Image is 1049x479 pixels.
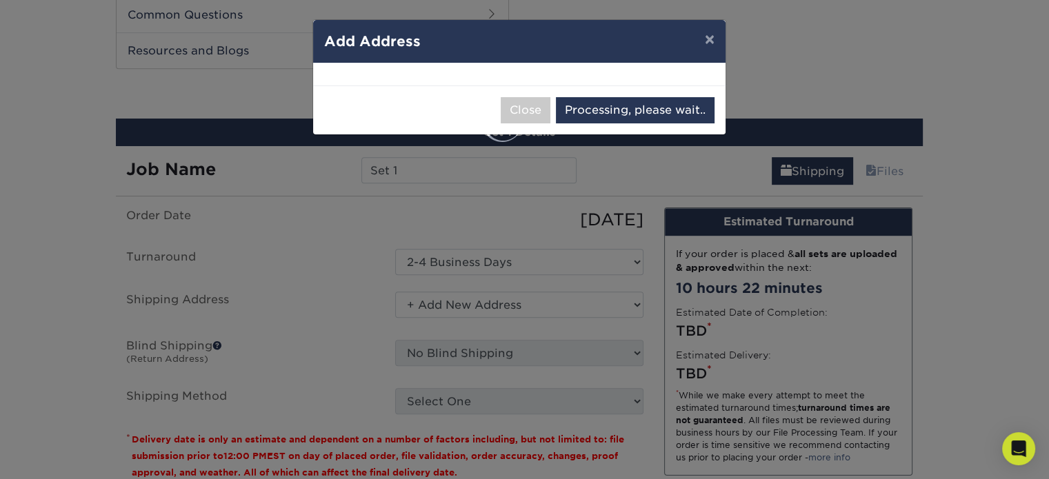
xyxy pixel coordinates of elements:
div: Please Select Formatted Address [324,74,715,90]
button: Close [501,97,550,123]
button: Processing, please wait.. [556,97,715,123]
button: × [694,20,726,59]
h4: Add Address [324,31,715,52]
div: Open Intercom Messenger [1002,432,1035,465]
